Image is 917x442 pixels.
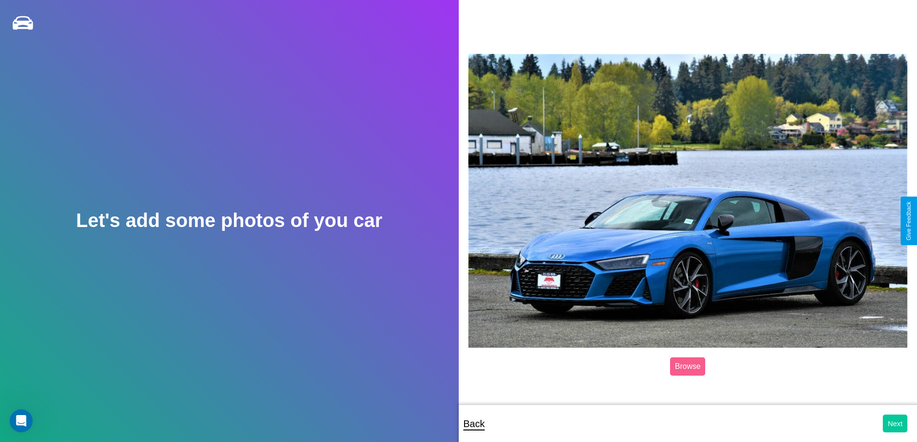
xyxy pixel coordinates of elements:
button: Next [883,415,907,432]
h2: Let's add some photos of you car [76,210,382,231]
img: posted [468,54,908,348]
label: Browse [670,357,705,376]
p: Back [464,415,485,432]
iframe: Intercom live chat [10,409,33,432]
div: Give Feedback [905,202,912,240]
